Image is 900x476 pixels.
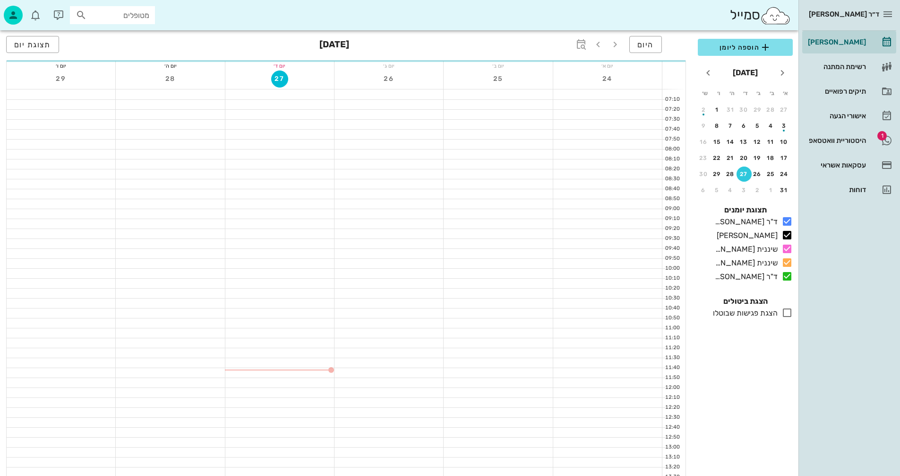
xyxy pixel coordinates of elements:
[599,75,616,83] span: 24
[380,71,397,88] button: 26
[696,139,711,145] div: 16
[662,245,682,253] div: 09:40
[662,423,682,432] div: 12:40
[696,187,711,194] div: 6
[737,118,752,133] button: 6
[710,150,725,166] button: 22
[713,230,778,241] div: [PERSON_NAME]
[319,36,349,55] h3: [DATE]
[774,64,791,81] button: חודש שעבר
[272,75,288,83] span: 27
[763,139,779,145] div: 11
[726,85,738,101] th: ה׳
[777,106,792,113] div: 27
[662,205,682,213] div: 09:00
[809,10,879,18] span: ד״ר [PERSON_NAME]
[162,71,179,88] button: 28
[696,183,711,198] button: 6
[806,186,866,194] div: דוחות
[723,134,738,150] button: 14
[712,85,724,101] th: ו׳
[662,255,682,263] div: 09:50
[699,85,711,101] th: ש׳
[696,123,711,129] div: 9
[806,161,866,169] div: עסקאות אשראי
[802,129,896,152] a: תגהיסטוריית וואטסאפ
[739,85,751,101] th: ד׳
[662,463,682,471] div: 13:20
[662,453,682,461] div: 13:10
[662,414,682,422] div: 12:30
[709,308,778,319] div: הצגת פגישות שבוטלו
[777,150,792,166] button: 17
[877,131,887,141] span: תג
[698,204,793,216] h4: תצוגת יומנים
[802,154,896,176] a: עסקאות אשראי
[750,155,765,161] div: 19
[662,374,682,382] div: 11:50
[750,167,765,182] button: 26
[737,167,752,182] button: 27
[662,443,682,451] div: 13:00
[662,125,682,133] div: 07:40
[763,102,779,117] button: 28
[763,167,779,182] button: 25
[763,123,779,129] div: 4
[710,118,725,133] button: 8
[780,85,792,101] th: א׳
[28,8,34,13] span: תג
[696,106,711,113] div: 2
[750,118,765,133] button: 5
[696,134,711,150] button: 16
[662,314,682,322] div: 10:50
[710,167,725,182] button: 29
[777,167,792,182] button: 24
[802,55,896,78] a: רשימת המתנה
[662,433,682,441] div: 12:50
[662,274,682,282] div: 10:10
[723,155,738,161] div: 21
[711,216,778,228] div: ד"ר [PERSON_NAME]
[750,150,765,166] button: 19
[750,134,765,150] button: 12
[710,155,725,161] div: 22
[271,71,288,88] button: 27
[52,75,69,83] span: 29
[750,102,765,117] button: 29
[802,80,896,103] a: תיקים רפואיים
[334,61,443,71] div: יום ג׳
[490,71,507,88] button: 25
[696,167,711,182] button: 30
[777,118,792,133] button: 3
[662,215,682,223] div: 09:10
[711,244,778,255] div: שיננית [PERSON_NAME]
[662,304,682,312] div: 10:40
[710,139,725,145] div: 15
[162,75,179,83] span: 28
[750,106,765,113] div: 29
[737,123,752,129] div: 6
[662,354,682,362] div: 11:30
[14,40,51,49] span: תצוגת יום
[710,183,725,198] button: 5
[806,63,866,71] div: רשימת המתנה
[777,134,792,150] button: 10
[662,394,682,402] div: 12:10
[737,155,752,161] div: 20
[662,344,682,352] div: 11:20
[737,187,752,194] div: 3
[662,175,682,183] div: 08:30
[700,64,717,81] button: חודש הבא
[750,183,765,198] button: 2
[696,171,711,177] div: 30
[710,102,725,117] button: 1
[763,187,779,194] div: 1
[705,42,785,53] span: הוספה ליומן
[698,296,793,307] h4: הצגת ביטולים
[723,123,738,129] div: 7
[662,284,682,292] div: 10:20
[7,61,115,71] div: יום ו׳
[753,85,765,101] th: ג׳
[737,134,752,150] button: 13
[777,171,792,177] div: 24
